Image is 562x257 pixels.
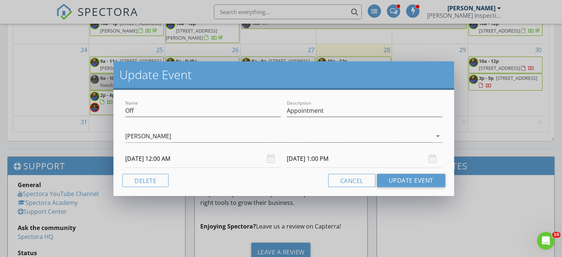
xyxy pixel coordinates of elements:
div: [PERSON_NAME] [125,133,171,139]
button: Cancel [328,174,375,187]
h2: Update Event [119,67,448,82]
iframe: Intercom live chat [537,232,555,250]
span: 10 [552,232,561,238]
i: arrow_drop_down [433,132,442,141]
button: Update Event [377,174,445,187]
input: Select date [287,150,442,168]
input: Select date [125,150,281,168]
button: Delete [122,174,168,187]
